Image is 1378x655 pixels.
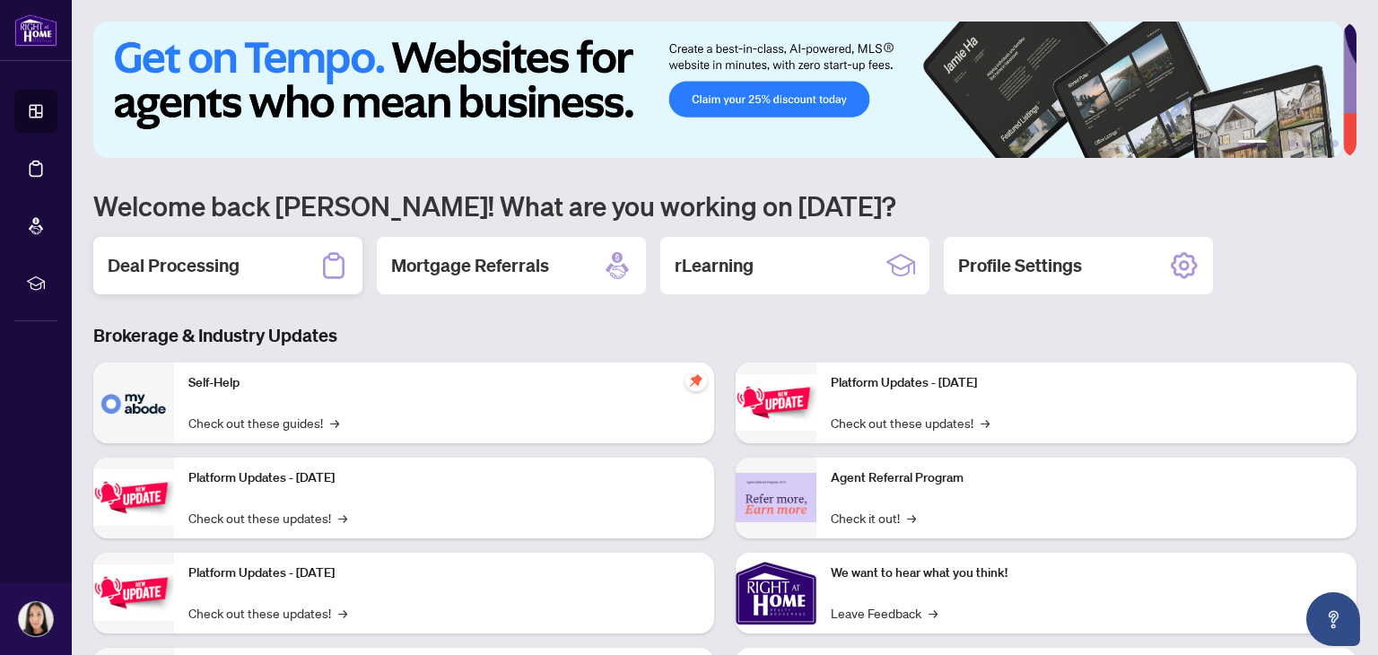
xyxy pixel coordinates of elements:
[188,468,700,488] p: Platform Updates - [DATE]
[338,603,347,623] span: →
[831,468,1342,488] p: Agent Referral Program
[93,323,1356,348] h3: Brokerage & Industry Updates
[1238,140,1267,147] button: 1
[831,563,1342,583] p: We want to hear what you think!
[981,413,990,432] span: →
[188,603,347,623] a: Check out these updates!→
[1317,140,1324,147] button: 5
[391,253,549,278] h2: Mortgage Referrals
[1331,140,1339,147] button: 6
[831,373,1342,393] p: Platform Updates - [DATE]
[929,603,938,623] span: →
[188,563,700,583] p: Platform Updates - [DATE]
[675,253,754,278] h2: rLearning
[736,374,816,431] img: Platform Updates - June 23, 2025
[93,564,174,621] img: Platform Updates - July 21, 2025
[1306,592,1360,646] button: Open asap
[188,508,347,528] a: Check out these updates!→
[958,253,1082,278] h2: Profile Settings
[14,13,57,47] img: logo
[831,413,990,432] a: Check out these updates!→
[831,508,916,528] a: Check it out!→
[1274,140,1281,147] button: 2
[93,362,174,443] img: Self-Help
[1303,140,1310,147] button: 4
[108,253,240,278] h2: Deal Processing
[1288,140,1295,147] button: 3
[93,469,174,526] img: Platform Updates - September 16, 2025
[907,508,916,528] span: →
[188,373,700,393] p: Self-Help
[831,603,938,623] a: Leave Feedback→
[188,413,339,432] a: Check out these guides!→
[338,508,347,528] span: →
[93,22,1343,158] img: Slide 0
[330,413,339,432] span: →
[93,188,1356,223] h1: Welcome back [PERSON_NAME]! What are you working on [DATE]?
[736,473,816,522] img: Agent Referral Program
[736,553,816,633] img: We want to hear what you think!
[19,602,53,636] img: Profile Icon
[685,370,707,391] span: pushpin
